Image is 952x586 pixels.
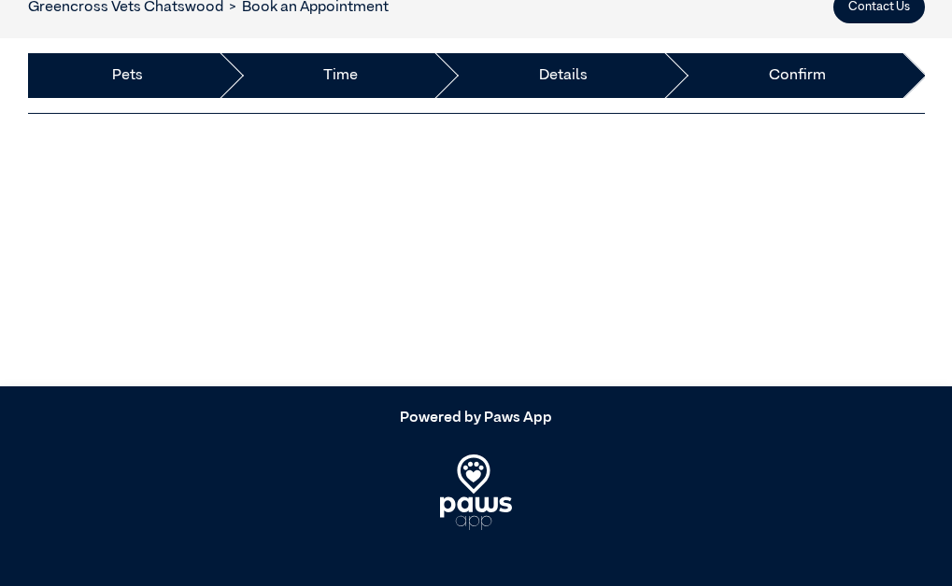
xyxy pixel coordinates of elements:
a: Time [323,64,358,87]
h5: Powered by Paws App [28,410,925,427]
img: PawsApp [440,454,512,529]
a: Confirm [769,64,826,87]
a: Details [539,64,588,87]
a: Pets [112,64,143,87]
